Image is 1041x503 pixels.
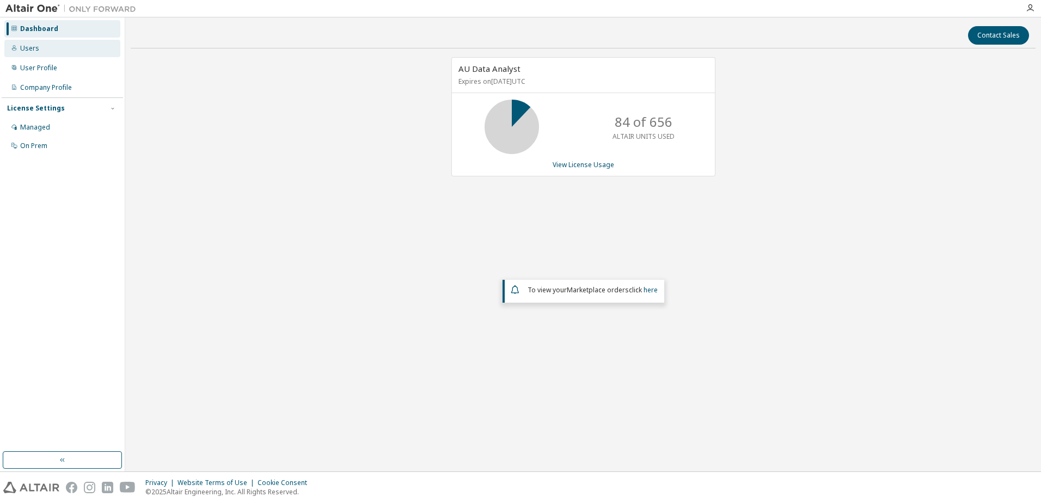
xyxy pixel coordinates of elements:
[458,77,706,86] p: Expires on [DATE] UTC
[615,113,672,131] p: 84 of 656
[528,285,658,295] span: To view your click
[258,479,314,487] div: Cookie Consent
[145,479,177,487] div: Privacy
[177,479,258,487] div: Website Terms of Use
[102,482,113,493] img: linkedin.svg
[20,123,50,132] div: Managed
[66,482,77,493] img: facebook.svg
[20,142,47,150] div: On Prem
[20,24,58,33] div: Dashboard
[5,3,142,14] img: Altair One
[84,482,95,493] img: instagram.svg
[3,482,59,493] img: altair_logo.svg
[20,83,72,92] div: Company Profile
[20,44,39,53] div: Users
[613,132,675,141] p: ALTAIR UNITS USED
[458,63,520,74] span: AU Data Analyst
[553,160,614,169] a: View License Usage
[644,285,658,295] a: here
[567,285,629,295] em: Marketplace orders
[20,64,57,72] div: User Profile
[145,487,314,496] p: © 2025 Altair Engineering, Inc. All Rights Reserved.
[120,482,136,493] img: youtube.svg
[968,26,1029,45] button: Contact Sales
[7,104,65,113] div: License Settings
